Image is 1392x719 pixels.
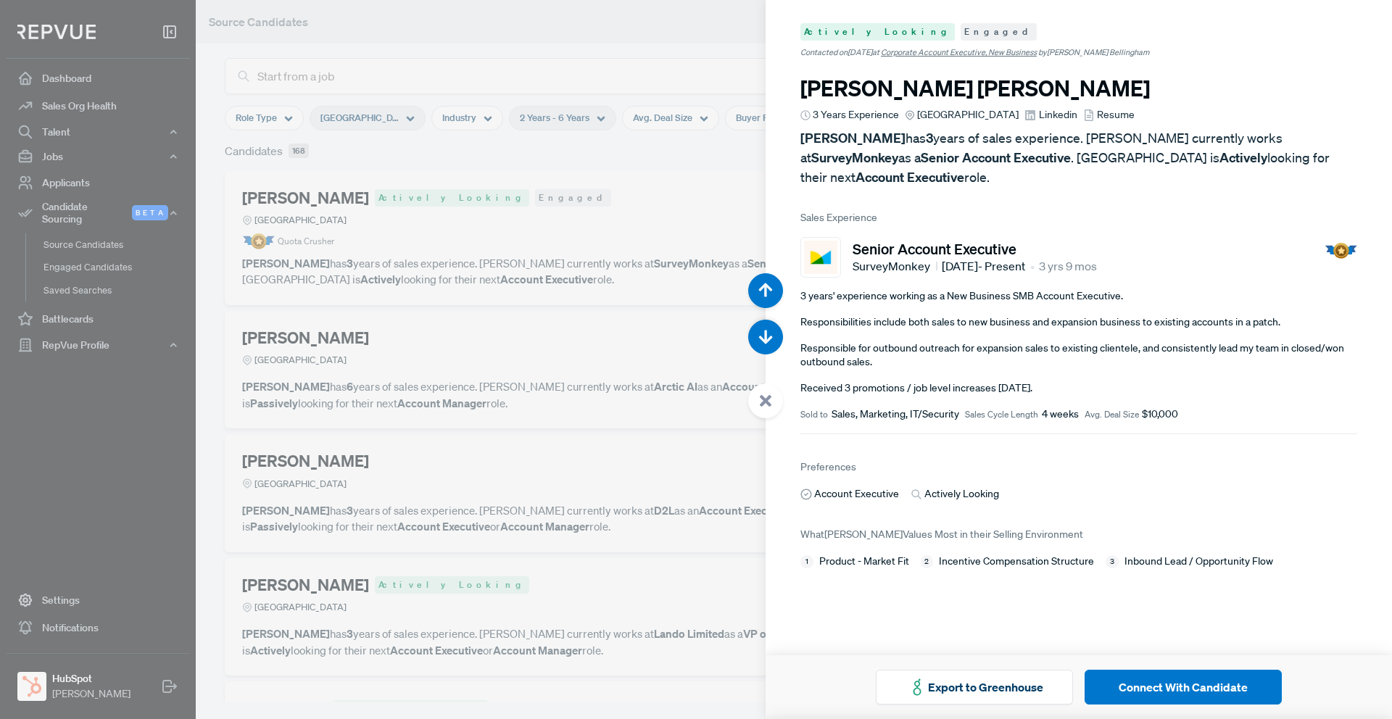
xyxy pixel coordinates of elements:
[1030,257,1035,275] article: •
[800,210,1357,225] span: Sales Experience
[876,670,1073,705] button: Export to Greenhouse
[921,149,1071,166] strong: Senior Account Executive
[800,46,1149,58] span: Contacted on [DATE] at by [PERSON_NAME] Bellingham
[800,555,813,568] span: 1
[965,408,1038,421] span: Sales Cycle Length
[800,75,1357,101] h3: [PERSON_NAME] [PERSON_NAME]
[942,257,1025,275] span: [DATE] - Present
[924,486,999,502] span: Actively Looking
[1219,149,1267,166] strong: Actively
[853,240,1097,257] h5: Senior Account Executive
[800,381,1357,396] p: Received 3 promotions / job level increases [DATE].
[800,289,1357,304] p: 3 years' experience working as a New Business SMB Account Executive.
[1039,107,1077,122] span: Linkedin
[800,528,1083,541] span: What [PERSON_NAME] Values Most in their Selling Environment
[1083,107,1135,122] a: Resume
[926,130,933,146] strong: 3
[800,341,1357,370] p: Responsible for outbound outreach for expansion sales to existing clientele, and consistently lea...
[1142,407,1178,422] span: $10,000
[1024,107,1077,122] a: Linkedin
[1325,243,1357,259] img: Quota Badge
[800,130,906,146] strong: [PERSON_NAME]
[800,460,856,473] span: Preferences
[853,257,937,275] span: SurveyMonkey
[1097,107,1135,122] span: Resume
[800,128,1357,187] p: has years of sales experience. [PERSON_NAME] currently works at as a . [GEOGRAPHIC_DATA] is looki...
[1085,408,1139,421] span: Avg. Deal Size
[961,23,1037,41] span: Engaged
[939,554,1094,569] span: Incentive Compensation Structure
[855,169,964,186] strong: Account Executive
[917,107,1019,122] span: [GEOGRAPHIC_DATA]
[800,23,955,41] span: Actively Looking
[1106,555,1119,568] span: 3
[1042,407,1079,422] span: 4 weeks
[1085,670,1282,705] button: Connect With Candidate
[921,555,934,568] span: 2
[1039,257,1097,275] span: 3 yrs 9 mos
[800,408,828,421] span: Sold to
[804,241,837,274] img: SurveyMonkey
[1124,554,1273,569] span: Inbound Lead / Opportunity Flow
[814,486,899,502] span: Account Executive
[813,107,899,122] span: 3 Years Experience
[800,315,1357,330] p: Responsibilities include both sales to new business and expansion business to existing accounts i...
[811,149,898,166] strong: SurveyMonkey
[881,46,1037,58] span: Corporate Account Executive, New Business
[819,554,909,569] span: Product - Market Fit
[832,407,959,422] span: Sales, Marketing, IT/Security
